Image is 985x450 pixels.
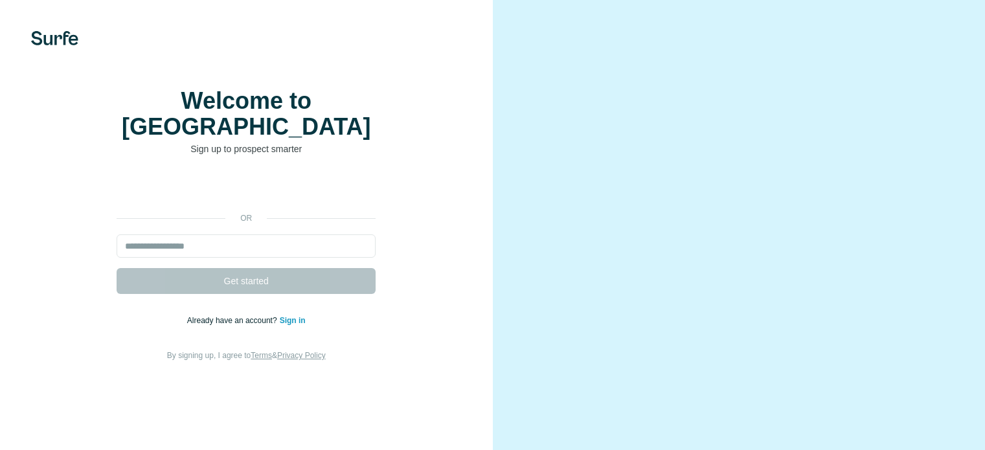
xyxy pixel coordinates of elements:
span: By signing up, I agree to & [167,351,326,360]
span: Already have an account? [187,316,280,325]
img: Surfe's logo [31,31,78,45]
h1: Welcome to [GEOGRAPHIC_DATA] [117,88,376,140]
a: Sign in [280,316,306,325]
a: Privacy Policy [277,351,326,360]
iframe: Sign in with Google Button [110,175,382,203]
a: Terms [251,351,272,360]
p: or [225,212,267,224]
p: Sign up to prospect smarter [117,142,376,155]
